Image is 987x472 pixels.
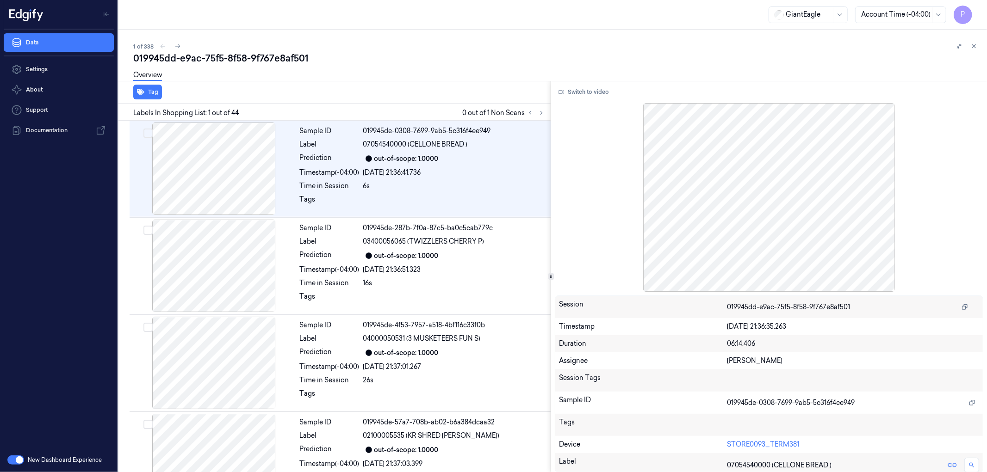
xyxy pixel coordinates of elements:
div: 16s [363,278,545,288]
button: Select row [143,323,153,332]
div: Prediction [300,347,360,358]
button: Select row [143,129,153,138]
div: out-of-scope: 1.0000 [374,251,439,261]
span: 1 of 338 [133,43,154,50]
div: [DATE] 21:37:03.399 [363,459,545,469]
span: 04000050531 (3 MUSKETEERS FUN S) [363,334,481,343]
div: Sample ID [300,223,360,233]
span: 0 out of 1 Non Scans [462,107,547,118]
div: Time in Session [300,181,360,191]
button: Select row [143,420,153,429]
div: 019945de-287b-7f0a-87c5-ba0c5cab779c [363,223,545,233]
button: Switch to video [555,85,613,99]
a: Documentation [4,121,114,140]
div: Tags [300,292,360,306]
button: Tag [133,85,162,99]
div: [PERSON_NAME] [727,356,979,366]
span: 07054540000 (CELLONE BREAD ) [363,140,468,149]
div: out-of-scope: 1.0000 [374,154,439,164]
div: Prediction [300,444,360,455]
a: Support [4,101,114,119]
div: Label [300,334,360,343]
div: 06:14.406 [727,339,979,349]
div: [DATE] 21:36:41.736 [363,168,545,178]
span: 019945de-0308-7699-9ab5-5c316f4ee949 [727,398,855,408]
div: [DATE] 21:37:01.267 [363,362,545,372]
div: Prediction [300,250,360,261]
div: 26s [363,375,545,385]
div: Timestamp (-04:00) [300,265,360,275]
button: Toggle Navigation [99,7,114,22]
div: 6s [363,181,545,191]
div: Session [559,300,727,314]
span: 07054540000 (CELLONE BREAD ) [727,460,832,470]
div: Label [300,237,360,246]
button: About [4,80,114,99]
div: Sample ID [300,126,360,136]
div: Prediction [300,153,360,164]
span: 03400056065 (TWIZZLERS CHERRY P) [363,237,484,246]
div: Sample ID [559,395,727,410]
div: Timestamp (-04:00) [300,168,360,178]
div: Time in Session [300,278,360,288]
div: Assignee [559,356,727,366]
button: Select row [143,226,153,235]
div: Timestamp (-04:00) [300,362,360,372]
div: Timestamp (-04:00) [300,459,360,469]
div: out-of-scope: 1.0000 [374,348,439,358]
div: Timestamp [559,322,727,331]
div: 019945de-57a7-708b-ab02-b6a384dcaa32 [363,417,545,427]
span: 02100005535 (KR SHRED [PERSON_NAME]) [363,431,500,441]
div: 019945dd-e9ac-75f5-8f58-9f767e8af501 [133,52,980,65]
a: Overview [133,70,162,81]
div: Session Tags [559,373,727,388]
div: Sample ID [300,320,360,330]
div: [DATE] 21:36:35.263 [727,322,979,331]
div: 019945de-0308-7699-9ab5-5c316f4ee949 [363,126,545,136]
button: P [954,6,972,24]
div: Tags [300,195,360,209]
a: Settings [4,60,114,79]
div: Label [300,140,360,149]
div: Time in Session [300,375,360,385]
div: Device [559,440,727,449]
div: 019945de-4f53-7957-a518-4bf116c33f0b [363,320,545,330]
div: Duration [559,339,727,349]
div: Tags [300,389,360,404]
div: Sample ID [300,417,360,427]
a: Data [4,33,114,52]
span: 019945dd-e9ac-75f5-8f58-9f767e8af501 [727,302,850,312]
div: [DATE] 21:36:51.323 [363,265,545,275]
div: out-of-scope: 1.0000 [374,445,439,455]
div: Tags [559,417,727,432]
span: Labels In Shopping List: 1 out of 44 [133,108,239,118]
div: Label [300,431,360,441]
div: STORE0093_TERM381 [727,440,979,449]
